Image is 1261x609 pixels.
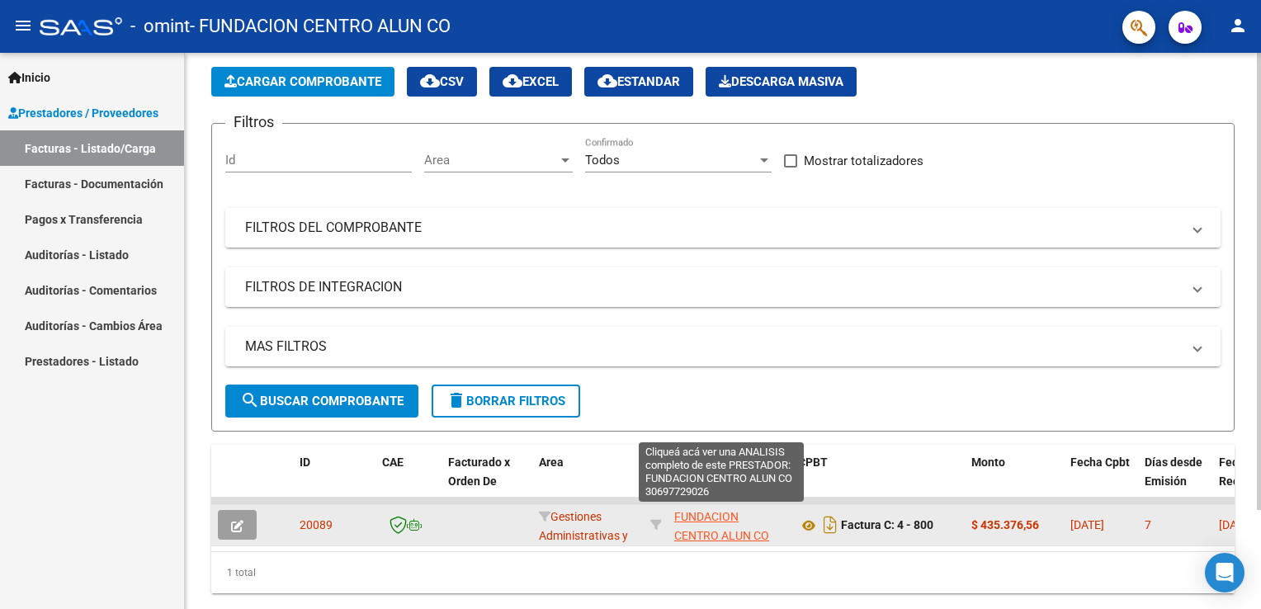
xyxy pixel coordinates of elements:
[971,518,1039,531] strong: $ 435.376,56
[225,385,418,418] button: Buscar Comprobante
[1070,456,1130,469] span: Fecha Cpbt
[245,278,1181,296] mat-panel-title: FILTROS DE INTEGRACION
[804,151,923,171] span: Mostrar totalizadores
[420,71,440,91] mat-icon: cloud_download
[240,390,260,410] mat-icon: search
[597,74,680,89] span: Estandar
[300,456,310,469] span: ID
[420,74,464,89] span: CSV
[503,74,559,89] span: EXCEL
[819,512,841,538] i: Descargar documento
[585,153,620,168] span: Todos
[1205,553,1244,592] div: Open Intercom Messenger
[225,208,1221,248] mat-expansion-panel-header: FILTROS DEL COMPROBANTE
[245,219,1181,237] mat-panel-title: FILTROS DEL COMPROBANTE
[706,67,857,97] app-download-masive: Descarga masiva de comprobantes (adjuntos)
[375,445,442,517] datatable-header-cell: CAE
[539,456,564,469] span: Area
[225,111,282,134] h3: Filtros
[706,67,857,97] button: Descarga Masiva
[300,518,333,531] span: 20089
[448,456,510,488] span: Facturado x Orden De
[532,445,644,517] datatable-header-cell: Area
[1138,445,1212,517] datatable-header-cell: Días desde Emisión
[211,67,394,97] button: Cargar Comprobante
[225,327,1221,366] mat-expansion-panel-header: MAS FILTROS
[382,456,404,469] span: CAE
[668,445,791,517] datatable-header-cell: Razón Social
[240,394,404,408] span: Buscar Comprobante
[245,338,1181,356] mat-panel-title: MAS FILTROS
[971,456,1005,469] span: Monto
[225,267,1221,307] mat-expansion-panel-header: FILTROS DE INTEGRACION
[1145,518,1151,531] span: 7
[584,67,693,97] button: Estandar
[674,507,785,542] div: 30697729026
[1228,16,1248,35] mat-icon: person
[130,8,190,45] span: - omint
[442,445,532,517] datatable-header-cell: Facturado x Orden De
[432,385,580,418] button: Borrar Filtros
[965,445,1064,517] datatable-header-cell: Monto
[503,71,522,91] mat-icon: cloud_download
[1219,518,1253,531] span: [DATE]
[841,519,933,532] strong: Factura C: 4 - 800
[224,74,381,89] span: Cargar Comprobante
[539,510,628,561] span: Gestiones Administrativas y Otros
[446,390,466,410] mat-icon: delete
[674,456,743,469] span: Razón Social
[211,552,1235,593] div: 1 total
[293,445,375,517] datatable-header-cell: ID
[1064,445,1138,517] datatable-header-cell: Fecha Cpbt
[13,16,33,35] mat-icon: menu
[190,8,451,45] span: - FUNDACION CENTRO ALUN CO
[1070,518,1104,531] span: [DATE]
[446,394,565,408] span: Borrar Filtros
[8,68,50,87] span: Inicio
[719,74,843,89] span: Descarga Masiva
[489,67,572,97] button: EXCEL
[791,445,965,517] datatable-header-cell: CPBT
[424,153,558,168] span: Area
[1145,456,1202,488] span: Días desde Emisión
[674,510,769,542] span: FUNDACION CENTRO ALUN CO
[407,67,477,97] button: CSV
[8,104,158,122] span: Prestadores / Proveedores
[798,456,828,469] span: CPBT
[597,71,617,91] mat-icon: cloud_download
